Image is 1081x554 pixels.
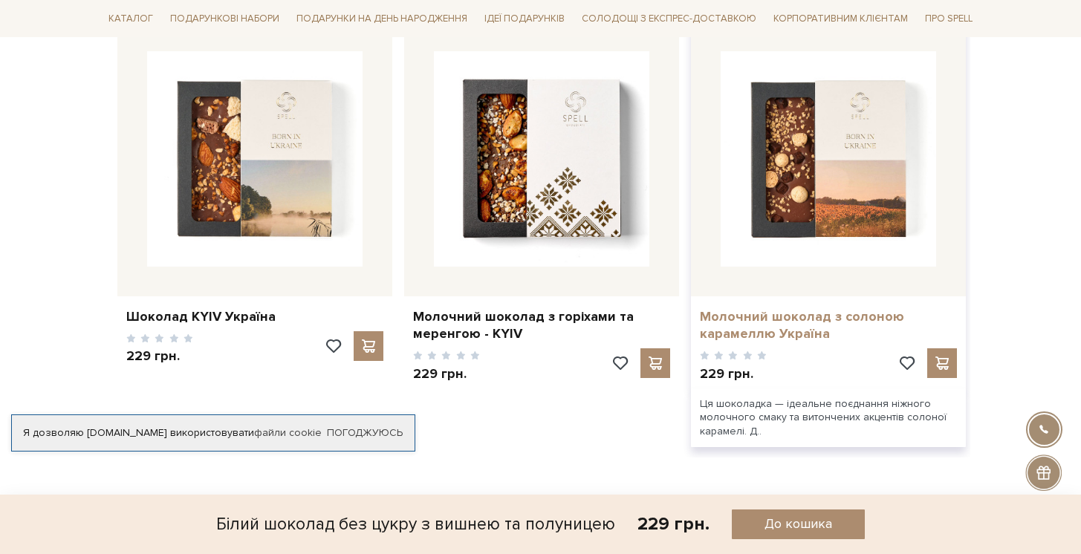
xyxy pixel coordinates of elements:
[254,426,322,439] a: файли cookie
[126,348,194,365] p: 229 грн.
[216,509,615,539] div: Білий шоколад без цукру з вишнею та полуницею
[147,51,363,267] img: Шоколад KYIV Україна
[765,515,832,532] span: До кошика
[478,7,571,30] a: Ідеї подарунків
[290,7,473,30] a: Подарунки на День народження
[576,6,762,31] a: Солодощі з експрес-доставкою
[164,7,285,30] a: Подарункові набори
[413,308,670,343] a: Молочний шоколад з горіхами та меренгою - KYIV
[12,426,415,440] div: Я дозволяю [DOMAIN_NAME] використовувати
[767,7,914,30] a: Корпоративним клієнтам
[126,308,383,325] a: Шоколад KYIV Україна
[413,365,481,382] p: 229 грн.
[327,426,403,440] a: Погоджуюсь
[691,388,966,447] div: Ця шоколадка — ідеальне поєднання ніжного молочного смаку та витончених акцентів солоної карамелі...
[721,51,936,267] img: Молочний шоколад з солоною карамеллю Україна
[700,308,957,343] a: Молочний шоколад з солоною карамеллю Україна
[732,509,865,539] button: До кошика
[103,7,159,30] a: Каталог
[919,7,978,30] a: Про Spell
[700,365,767,382] p: 229 грн.
[637,512,710,535] div: 229 грн.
